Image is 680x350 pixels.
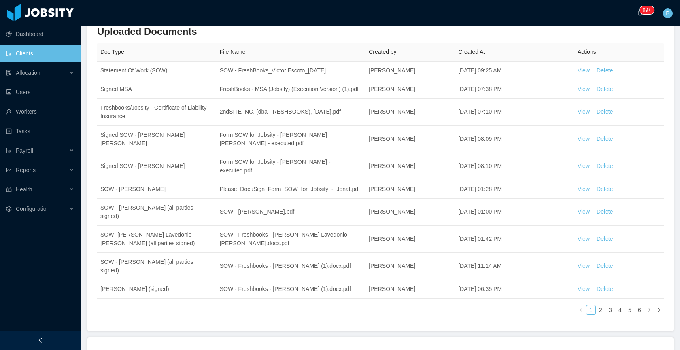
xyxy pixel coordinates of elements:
[578,49,596,55] span: Actions
[615,305,625,315] li: 4
[217,153,365,180] td: Form SOW for Jobsity - [PERSON_NAME] - executed.pdf
[578,286,590,292] a: View
[217,226,365,253] td: SOW - Freshbooks - [PERSON_NAME] Lavedonio [PERSON_NAME].docx.pdf
[596,305,606,315] li: 2
[6,26,74,42] a: icon: pie-chartDashboard
[597,67,613,74] a: Delete
[97,226,217,253] td: SOW -[PERSON_NAME] Lavedonio [PERSON_NAME] (all parties signed)
[97,180,217,199] td: SOW - [PERSON_NAME]
[365,253,455,280] td: [PERSON_NAME]
[6,84,74,100] a: icon: robotUsers
[97,153,217,180] td: Signed SOW - [PERSON_NAME]
[365,62,455,80] td: [PERSON_NAME]
[578,208,590,215] a: View
[635,305,644,314] a: 6
[455,62,574,80] td: [DATE] 09:25 AM
[637,10,643,16] i: icon: bell
[16,186,32,193] span: Health
[578,186,590,192] a: View
[217,62,365,80] td: SOW - FreshBooks_Victor Escoto_[DATE]
[6,167,12,173] i: icon: line-chart
[578,263,590,269] a: View
[606,305,615,315] li: 3
[365,226,455,253] td: [PERSON_NAME]
[597,136,613,142] a: Delete
[578,163,590,169] a: View
[596,305,605,314] a: 2
[644,305,654,315] li: 7
[597,235,613,242] a: Delete
[217,99,365,126] td: 2ndSITE INC. (dba FRESHBOOKS), [DATE].pdf
[217,180,365,199] td: Please_DocuSign_Form_SOW_for_Jobsity_-_Jonat.pdf
[640,6,654,14] sup: 245
[365,126,455,153] td: [PERSON_NAME]
[657,308,661,312] i: icon: right
[365,180,455,199] td: [PERSON_NAME]
[455,199,574,226] td: [DATE] 01:00 PM
[100,49,124,55] span: Doc Type
[455,280,574,299] td: [DATE] 06:35 PM
[578,235,590,242] a: View
[597,86,613,92] a: Delete
[616,305,625,314] a: 4
[654,305,664,315] li: Next Page
[97,62,217,80] td: Statement Of Work (SOW)
[97,25,664,38] h3: Uploaded Documents
[365,99,455,126] td: [PERSON_NAME]
[365,153,455,180] td: [PERSON_NAME]
[578,108,590,115] a: View
[220,49,246,55] span: File Name
[578,67,590,74] a: View
[97,126,217,153] td: Signed SOW - [PERSON_NAME] [PERSON_NAME]
[455,226,574,253] td: [DATE] 01:42 PM
[597,186,613,192] a: Delete
[597,263,613,269] a: Delete
[97,280,217,299] td: [PERSON_NAME] (signed)
[6,45,74,62] a: icon: auditClients
[217,280,365,299] td: SOW - Freshbooks - [PERSON_NAME] (1).docx.pdf
[578,86,590,92] a: View
[365,280,455,299] td: [PERSON_NAME]
[625,305,635,315] li: 5
[97,80,217,99] td: Signed MSA
[666,8,669,18] span: B
[365,199,455,226] td: [PERSON_NAME]
[455,99,574,126] td: [DATE] 07:10 PM
[6,70,12,76] i: icon: solution
[455,253,574,280] td: [DATE] 11:14 AM
[6,187,12,192] i: icon: medicine-box
[458,49,485,55] span: Created At
[645,305,654,314] a: 7
[606,305,615,314] a: 3
[217,253,365,280] td: SOW - Freshbooks - [PERSON_NAME] (1).docx.pdf
[635,305,644,315] li: 6
[365,80,455,99] td: [PERSON_NAME]
[625,305,634,314] a: 5
[6,206,12,212] i: icon: setting
[6,123,74,139] a: icon: profileTasks
[597,208,613,215] a: Delete
[579,308,584,312] i: icon: left
[576,305,586,315] li: Previous Page
[97,199,217,226] td: SOW - [PERSON_NAME] (all parties signed)
[455,153,574,180] td: [DATE] 08:10 PM
[586,305,595,314] a: 1
[217,126,365,153] td: Form SOW for Jobsity - [PERSON_NAME] [PERSON_NAME] - executed.pdf
[455,180,574,199] td: [DATE] 01:28 PM
[597,163,613,169] a: Delete
[597,286,613,292] a: Delete
[6,104,74,120] a: icon: userWorkers
[369,49,396,55] span: Created by
[16,206,49,212] span: Configuration
[97,99,217,126] td: Freshbooks/Jobsity - Certificate of Liability Insurance
[597,108,613,115] a: Delete
[6,148,12,153] i: icon: file-protect
[217,199,365,226] td: SOW - [PERSON_NAME].pdf
[586,305,596,315] li: 1
[16,147,33,154] span: Payroll
[455,80,574,99] td: [DATE] 07:38 PM
[217,80,365,99] td: FreshBooks - MSA (Jobsity) (Execution Version) (1).pdf
[16,70,40,76] span: Allocation
[578,136,590,142] a: View
[455,126,574,153] td: [DATE] 08:09 PM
